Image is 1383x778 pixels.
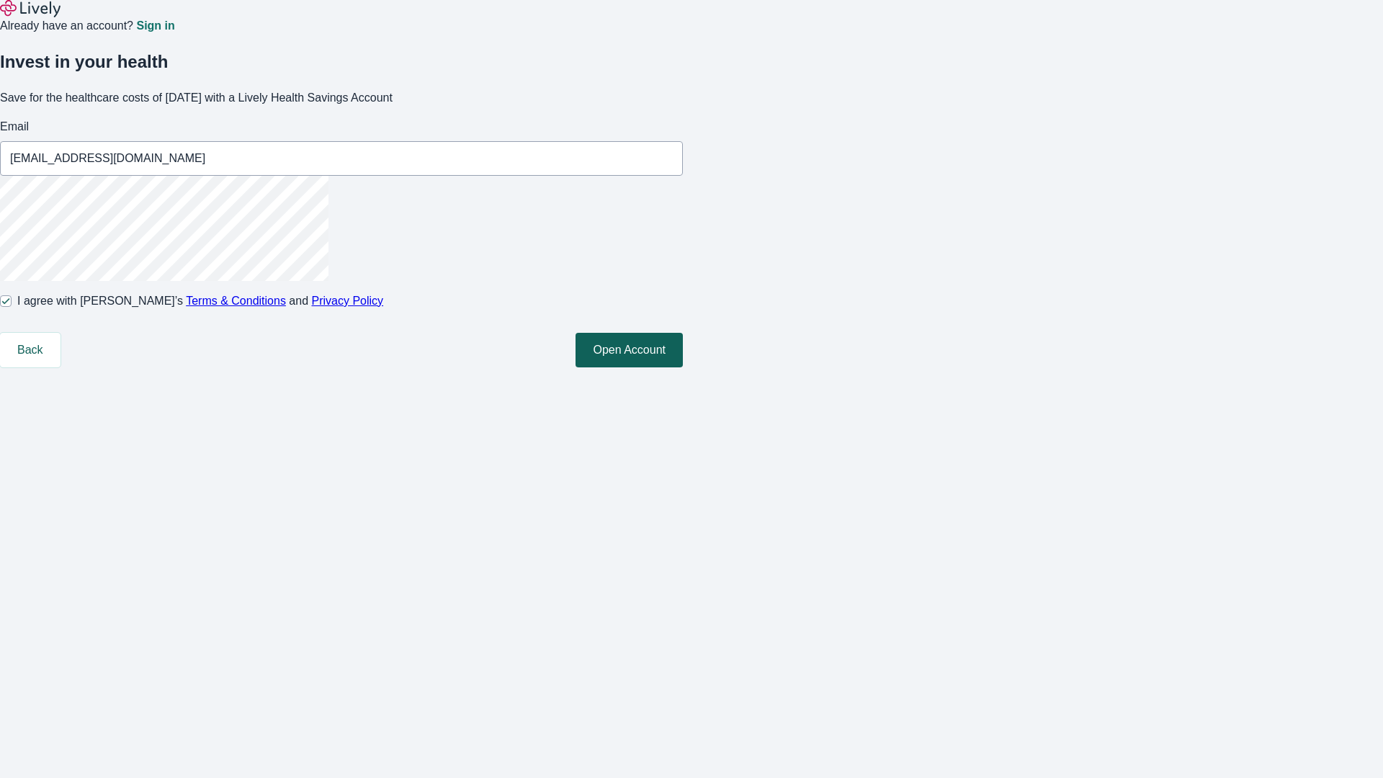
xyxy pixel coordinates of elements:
[136,20,174,32] a: Sign in
[17,292,383,310] span: I agree with [PERSON_NAME]’s and
[312,295,384,307] a: Privacy Policy
[576,333,683,367] button: Open Account
[186,295,286,307] a: Terms & Conditions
